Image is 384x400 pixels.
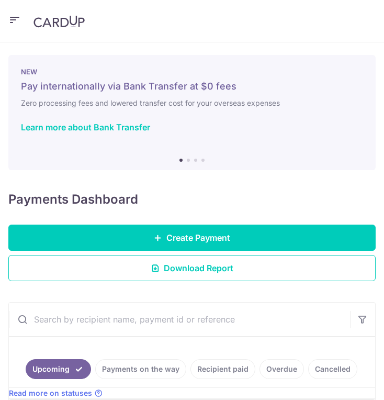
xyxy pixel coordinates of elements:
[21,97,363,109] h6: Zero processing fees and lowered transfer cost for your overseas expenses
[95,359,186,379] a: Payments on the way
[166,231,230,244] span: Create Payment
[308,359,357,379] a: Cancelled
[9,303,350,336] input: Search by recipient name, payment id or reference
[33,15,85,28] img: CardUp
[9,388,92,398] span: Read more on statuses
[26,359,91,379] a: Upcoming
[8,225,376,251] a: Create Payment
[8,255,376,281] a: Download Report
[9,388,103,398] a: Read more on statuses
[164,262,233,274] span: Download Report
[21,122,150,132] a: Learn more about Bank Transfer
[190,359,255,379] a: Recipient paid
[8,191,138,208] h4: Payments Dashboard
[21,80,363,93] h5: Pay internationally via Bank Transfer at $0 fees
[21,68,363,76] p: NEW
[259,359,304,379] a: Overdue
